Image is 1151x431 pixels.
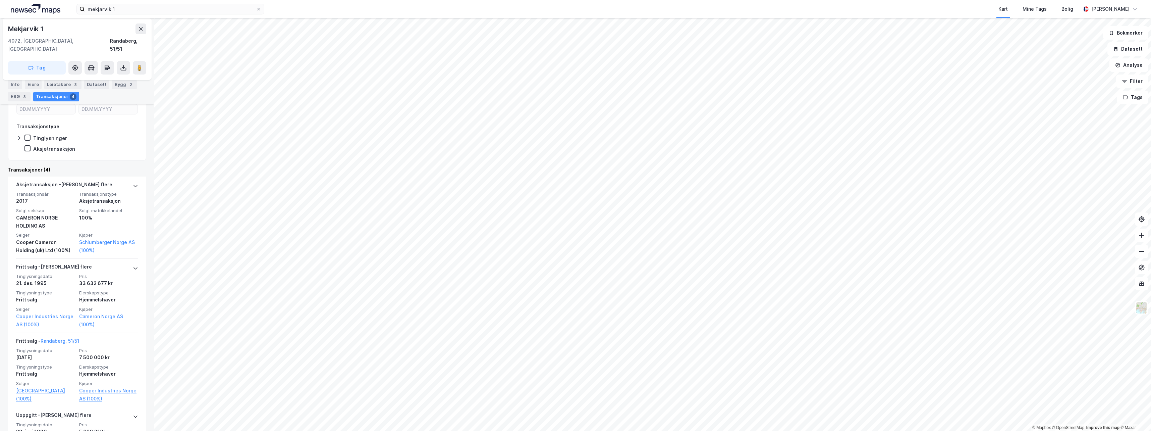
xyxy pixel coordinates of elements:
span: Solgt selskap [16,208,75,213]
button: Tags [1117,91,1148,104]
span: Kjøper [79,232,138,238]
a: Cooper Industries Norge AS (100%) [79,387,138,403]
a: Improve this map [1086,425,1119,430]
div: Uoppgitt - [PERSON_NAME] flere [16,411,92,422]
input: DD.MM.YYYY [17,104,75,114]
div: Aksjetransaksjon [79,197,138,205]
a: Cameron Norge AS (100%) [79,313,138,329]
div: 4072, [GEOGRAPHIC_DATA], [GEOGRAPHIC_DATA] [8,37,110,53]
div: Mekjarvik 1 [8,23,45,34]
span: Tinglysningstype [16,364,75,370]
span: Selger [16,381,75,386]
span: Solgt matrikkelandel [79,208,138,213]
button: Tag [8,61,66,75]
div: Bygg [112,80,137,89]
div: Kontrollprogram for chat [1117,399,1151,431]
div: 3 [21,93,28,100]
div: 2017 [16,197,75,205]
div: Aksjetransaksjon [33,146,75,152]
div: Mine Tags [1023,5,1047,13]
a: Mapbox [1032,425,1051,430]
span: Tinglysningsdato [16,274,75,279]
input: DD.MM.YYYY [79,104,138,114]
span: Eierskapstype [79,364,138,370]
span: Transaksjonstype [79,191,138,197]
div: [PERSON_NAME] [1091,5,1130,13]
div: 21. des. 1995 [16,279,75,287]
div: ESG [8,92,31,101]
div: Eiere [25,80,42,89]
span: Pris [79,348,138,353]
div: 33 632 677 kr [79,279,138,287]
div: CAMERON NORGE HOLDING AS [16,214,75,230]
div: Randaberg, 51/51 [110,37,146,53]
span: Transaksjonsår [16,191,75,197]
div: Fritt salg [16,296,75,304]
div: Aksjetransaksjon - [PERSON_NAME] flere [16,181,112,191]
div: Info [8,80,22,89]
button: Datasett [1107,42,1148,56]
div: Leietakere [44,80,81,89]
a: OpenStreetMap [1052,425,1085,430]
a: Cooper Industries Norge AS (100%) [16,313,75,329]
div: Fritt salg - [16,337,79,348]
iframe: Chat Widget [1117,399,1151,431]
div: Transaksjonstype [16,123,59,131]
div: Fritt salg - [PERSON_NAME] flere [16,263,92,274]
span: Kjøper [79,381,138,386]
a: Schlumberger Norge AS (100%) [79,238,138,254]
div: Cooper Cameron Holding (uk) Ltd (100%) [16,238,75,254]
div: Transaksjoner (4) [8,166,146,174]
div: 100% [79,214,138,222]
span: Tinglysningsdato [16,422,75,428]
span: Pris [79,422,138,428]
input: Søk på adresse, matrikkel, gårdeiere, leietakere eller personer [85,4,256,14]
div: Hjemmelshaver [79,296,138,304]
button: Bokmerker [1103,26,1148,40]
div: 4 [70,93,76,100]
div: Bolig [1061,5,1073,13]
img: logo.a4113a55bc3d86da70a041830d287a7e.svg [11,4,60,14]
span: Pris [79,274,138,279]
div: 3 [72,81,79,88]
img: Z [1135,301,1148,314]
button: Analyse [1109,58,1148,72]
div: Fritt salg [16,370,75,378]
span: Eierskapstype [79,290,138,296]
span: Selger [16,232,75,238]
div: Datasett [84,80,109,89]
a: [GEOGRAPHIC_DATA] (100%) [16,387,75,403]
button: Filter [1116,75,1148,88]
div: Kart [998,5,1008,13]
span: Selger [16,306,75,312]
div: [DATE] [16,353,75,362]
div: Transaksjoner [33,92,79,101]
span: Tinglysningsdato [16,348,75,353]
div: 7 500 000 kr [79,353,138,362]
div: 2 [127,81,134,88]
span: Kjøper [79,306,138,312]
div: Hjemmelshaver [79,370,138,378]
div: Tinglysninger [33,135,67,141]
span: Tinglysningstype [16,290,75,296]
a: Randaberg, 51/51 [41,338,79,344]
